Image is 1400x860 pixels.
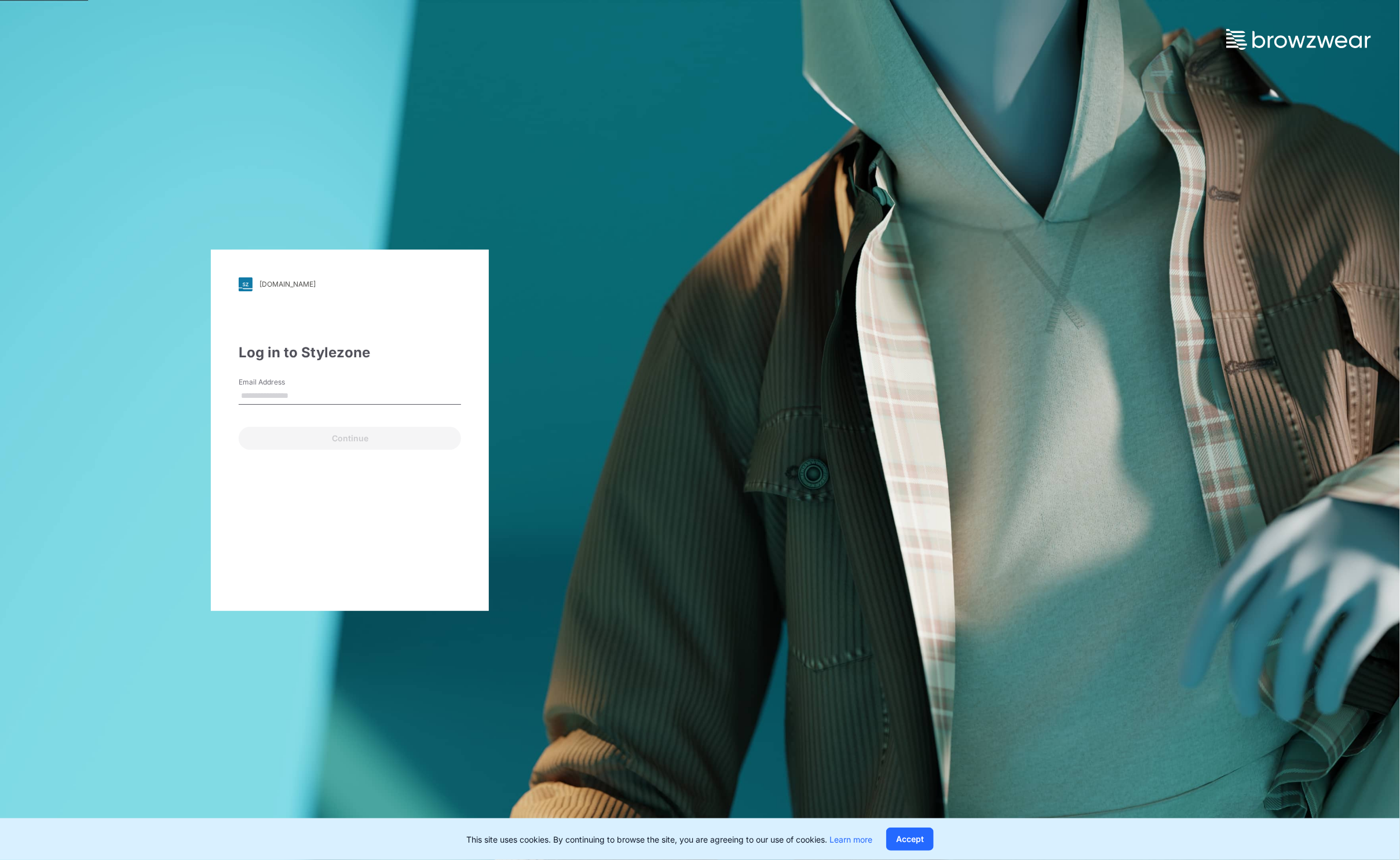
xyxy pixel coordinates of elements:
img: svg+xml;base64,PHN2ZyB3aWR0aD0iMjgiIGhlaWdodD0iMjgiIHZpZXdCb3g9IjAgMCAyOCAyOCIgZmlsbD0ibm9uZSIgeG... [239,277,253,291]
img: browzwear-logo.73288ffb.svg [1226,29,1371,50]
div: Log in to Stylezone [239,342,461,363]
div: [DOMAIN_NAME] [259,280,316,288]
a: [DOMAIN_NAME] [239,277,461,291]
p: This site uses cookies. By continuing to browse the site, you are agreeing to our use of cookies. [466,833,872,846]
button: Accept [886,828,934,851]
a: Learn more [829,835,872,844]
label: Email Address [239,377,320,387]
